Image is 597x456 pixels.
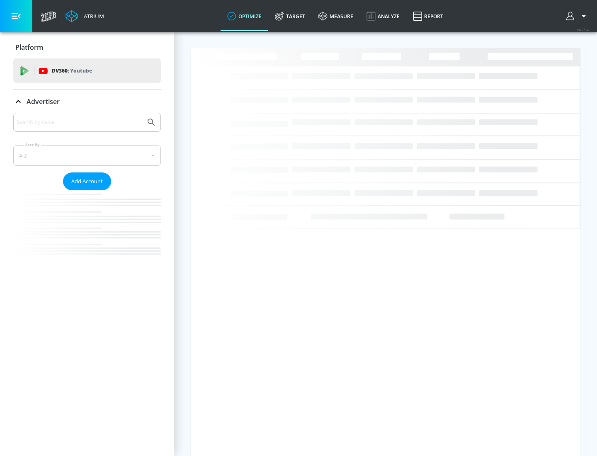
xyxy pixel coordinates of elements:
[13,145,161,166] div: A-Z
[221,1,268,31] a: optimize
[406,1,450,31] a: Report
[13,113,161,271] div: Advertiser
[13,90,161,113] div: Advertiser
[13,36,161,59] div: Platform
[80,12,104,20] div: Atrium
[27,97,60,106] p: Advertiser
[15,43,43,52] p: Platform
[17,117,142,128] input: Search by name
[13,190,161,271] nav: list of Advertiser
[13,58,161,83] div: DV360: Youtube
[24,142,41,148] label: Sort By
[312,1,360,31] a: measure
[360,1,406,31] a: Analyze
[71,177,103,186] span: Add Account
[268,1,312,31] a: Target
[70,66,92,75] p: Youtube
[52,66,92,75] p: DV360:
[63,172,111,190] button: Add Account
[577,27,589,32] span: v 4.25.4
[66,10,104,22] a: Atrium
